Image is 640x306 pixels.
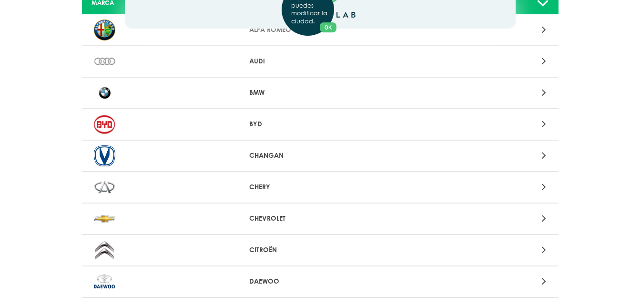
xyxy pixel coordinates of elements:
img: CITROËN [94,240,115,261]
p: CITROËN [249,245,391,255]
p: DAEWOO [249,276,391,286]
img: CHEVROLET [94,208,115,229]
img: DAEWOO [94,271,115,292]
p: CHEVROLET [249,214,391,224]
button: Close [320,22,336,32]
